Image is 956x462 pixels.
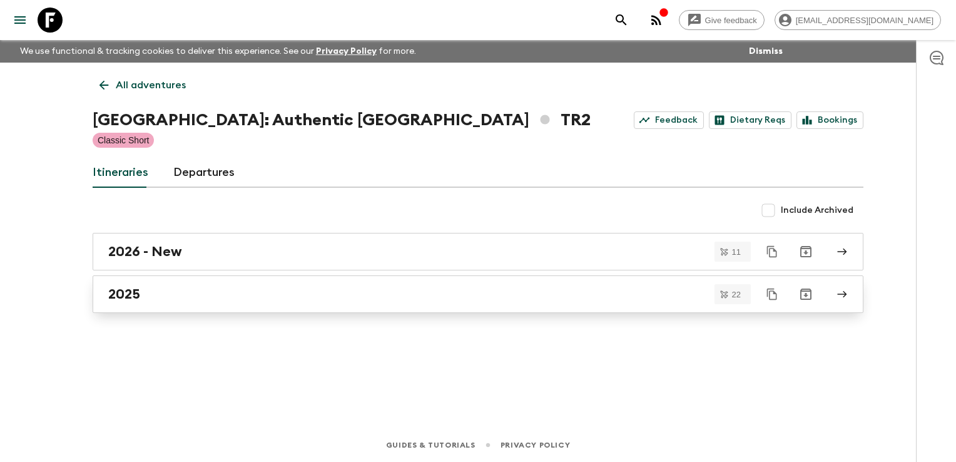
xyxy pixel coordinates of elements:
[93,158,148,188] a: Itineraries
[793,239,818,264] button: Archive
[93,108,591,133] h1: [GEOGRAPHIC_DATA]: Authentic [GEOGRAPHIC_DATA] TR2
[789,16,940,25] span: [EMAIL_ADDRESS][DOMAIN_NAME]
[93,275,863,313] a: 2025
[634,111,704,129] a: Feedback
[781,204,853,217] span: Include Archived
[793,282,818,307] button: Archive
[698,16,764,25] span: Give feedback
[775,10,941,30] div: [EMAIL_ADDRESS][DOMAIN_NAME]
[725,290,748,299] span: 22
[173,158,235,188] a: Departures
[761,240,783,263] button: Duplicate
[15,40,421,63] p: We use functional & tracking cookies to deliver this experience. See our for more.
[609,8,634,33] button: search adventures
[8,8,33,33] button: menu
[93,233,863,270] a: 2026 - New
[746,43,786,60] button: Dismiss
[761,283,783,305] button: Duplicate
[93,73,193,98] a: All adventures
[108,244,182,260] h2: 2026 - New
[501,438,570,452] a: Privacy Policy
[679,10,765,30] a: Give feedback
[725,248,748,256] span: 11
[108,286,140,302] h2: 2025
[116,78,186,93] p: All adventures
[796,111,863,129] a: Bookings
[98,134,149,146] p: Classic Short
[386,438,475,452] a: Guides & Tutorials
[709,111,791,129] a: Dietary Reqs
[316,47,377,56] a: Privacy Policy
